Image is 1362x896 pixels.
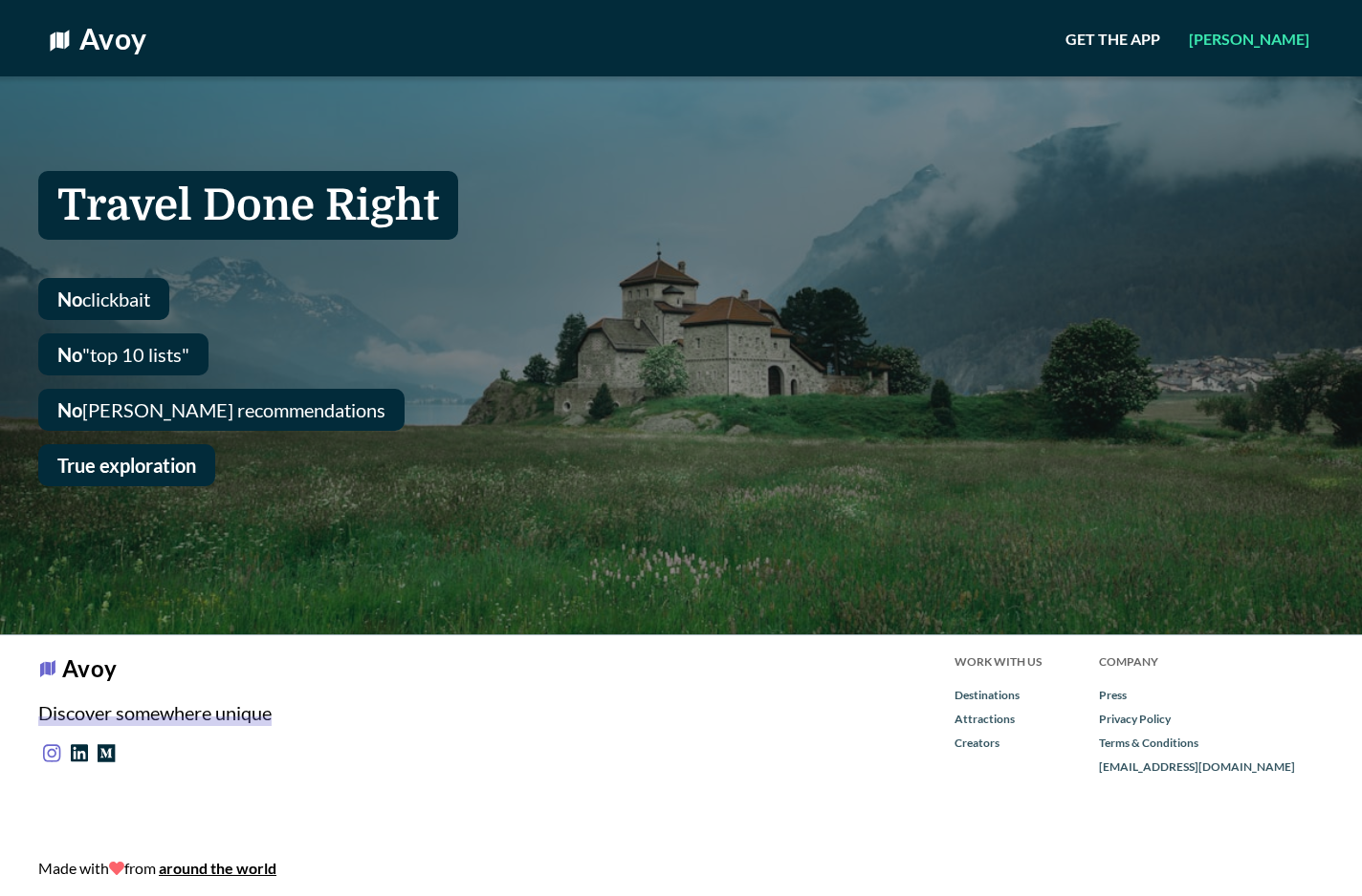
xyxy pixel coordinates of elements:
[38,701,272,724] span: Discover somewhere unique
[1099,712,1171,726] a: Privacy Policy
[159,859,276,877] u: around the world
[57,343,189,366] span: "top 10 lists"
[57,454,196,477] strong: True exploration
[57,398,82,421] strong: No
[1099,759,1295,774] a: [EMAIL_ADDRESS][DOMAIN_NAME]
[955,688,1020,702] a: Destinations
[79,21,146,55] a: Avoy
[62,654,117,682] span: Avoy
[1189,30,1309,48] span: [PERSON_NAME]
[57,343,82,366] strong: No
[38,859,276,877] span: Made with from
[955,654,1042,669] span: Work With Us
[38,659,57,678] img: square-logo-100-purple.47c81ea4687d5292ed948c1296a00c66.svg
[57,181,439,230] h2: Travel Done Right
[955,712,1015,726] a: Attractions
[1099,688,1295,702] span: Press
[57,288,150,310] span: clickbait
[1099,654,1295,669] span: Company
[57,288,82,310] strong: No
[1099,736,1198,750] a: Terms & Conditions
[1065,30,1160,48] span: Get the App
[48,29,72,53] img: square-logo-100-white.0d111d7af839abe68fd5efc543d01054.svg
[955,736,1000,750] a: Creators
[57,398,385,421] span: [PERSON_NAME] recommendations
